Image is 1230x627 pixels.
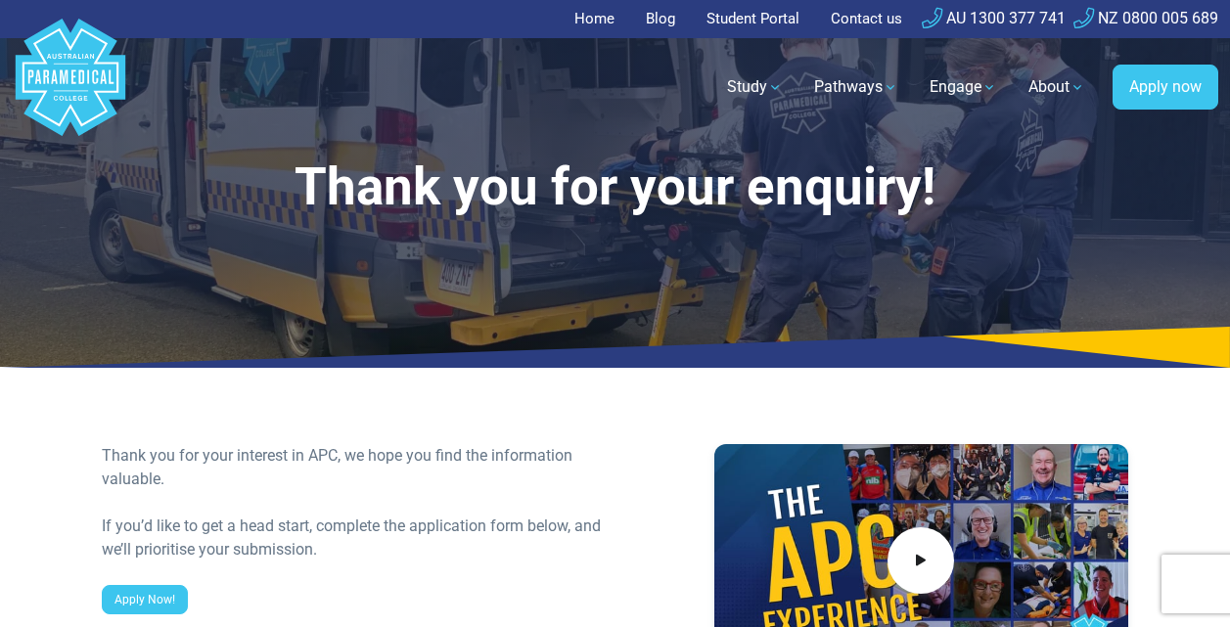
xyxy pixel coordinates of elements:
div: If you’d like to get a head start, complete the application form below, and we’ll prioritise your... [102,515,603,561]
a: Australian Paramedical College [12,38,129,137]
a: Apply Now! [102,585,188,614]
div: Thank you for your interest in APC, we hope you find the information valuable. [102,444,603,491]
a: About [1017,60,1097,114]
a: Study [715,60,795,114]
a: NZ 0800 005 689 [1073,9,1218,27]
a: Pathways [802,60,910,114]
a: AU 1300 377 741 [922,9,1066,27]
a: Apply now [1113,65,1218,110]
a: Engage [918,60,1009,114]
h1: Thank you for your enquiry! [102,157,1127,218]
